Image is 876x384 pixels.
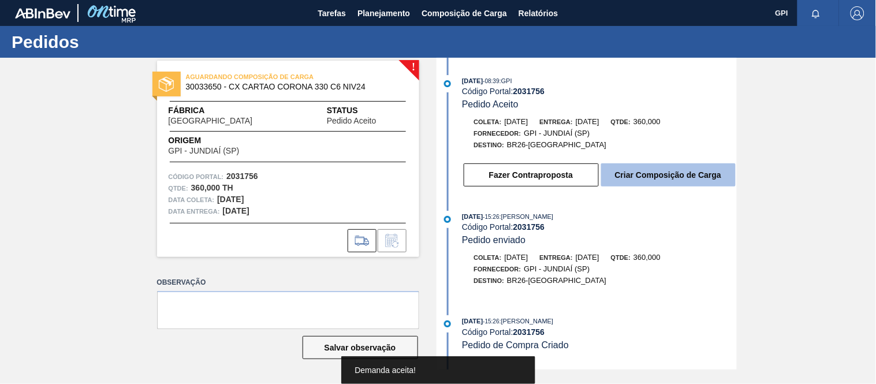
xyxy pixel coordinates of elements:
[513,87,545,96] strong: 2031756
[462,87,736,96] div: Código Portal:
[474,118,502,125] span: Coleta:
[507,140,606,149] span: BR26-[GEOGRAPHIC_DATA]
[505,253,528,262] span: [DATE]
[462,213,483,220] span: [DATE]
[524,129,590,137] span: GPI - JUNDIAÍ (SP)
[169,171,224,182] span: Código Portal:
[169,206,220,217] span: Data entrega:
[499,213,554,220] span: : [PERSON_NAME]
[12,35,217,49] h1: Pedidos
[169,194,215,206] span: Data coleta:
[318,6,346,20] span: Tarefas
[633,117,661,126] span: 360,000
[327,117,377,125] span: Pedido Aceito
[444,320,451,327] img: atual
[169,105,289,117] span: Fábrica
[505,117,528,126] span: [DATE]
[378,229,407,252] div: Informar alteração no pedido
[462,222,736,232] div: Código Portal:
[169,182,188,194] span: Qtde :
[157,274,419,291] label: Observação
[576,253,599,262] span: [DATE]
[186,71,348,83] span: AGUARDANDO COMPOSIÇÃO DE CARGA
[499,77,512,84] span: : GPI
[513,327,545,337] strong: 2031756
[462,99,519,109] span: Pedido Aceito
[462,340,569,350] span: Pedido de Compra Criado
[303,336,418,359] button: Salvar observação
[483,214,499,220] span: - 15:26
[169,117,253,125] span: [GEOGRAPHIC_DATA]
[601,163,736,187] button: Criar Composição de Carga
[507,276,606,285] span: BR26-[GEOGRAPHIC_DATA]
[444,80,451,87] img: atual
[462,318,483,325] span: [DATE]
[357,6,410,20] span: Planejamento
[226,172,258,181] strong: 2031756
[474,141,505,148] span: Destino:
[169,147,240,155] span: GPI - JUNDIAÍ (SP)
[159,77,174,92] img: status
[474,130,521,137] span: Fornecedor:
[15,8,70,18] img: TNhmsLtSVTkK8tSr43FrP2fwEKptu5GPRR3wAAAABJRU5ErkJggg==
[422,6,507,20] span: Composição de Carga
[223,206,249,215] strong: [DATE]
[611,254,631,261] span: Qtde:
[611,118,631,125] span: Qtde:
[540,118,573,125] span: Entrega:
[483,318,499,325] span: - 15:26
[524,264,590,273] span: GPI - JUNDIAÍ (SP)
[169,135,273,147] span: Origem
[444,216,451,223] img: atual
[191,183,233,192] strong: 360,000 TH
[462,235,525,245] span: Pedido enviado
[462,327,736,337] div: Código Portal:
[217,195,244,204] strong: [DATE]
[851,6,864,20] img: Logout
[474,254,502,261] span: Coleta:
[186,83,396,91] span: 30033650 - CX CARTAO CORONA 330 C6 NIV24
[513,222,545,232] strong: 2031756
[355,366,416,375] span: Demanda aceita!
[464,163,599,187] button: Fazer Contraproposta
[797,5,834,21] button: Notificações
[483,78,499,84] span: - 08:39
[540,254,573,261] span: Entrega:
[576,117,599,126] span: [DATE]
[499,318,554,325] span: : [PERSON_NAME]
[474,266,521,273] span: Fornecedor:
[474,277,505,284] span: Destino:
[633,253,661,262] span: 360,000
[327,105,408,117] span: Status
[348,229,377,252] div: Ir para Composição de Carga
[519,6,558,20] span: Relatórios
[462,77,483,84] span: [DATE]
